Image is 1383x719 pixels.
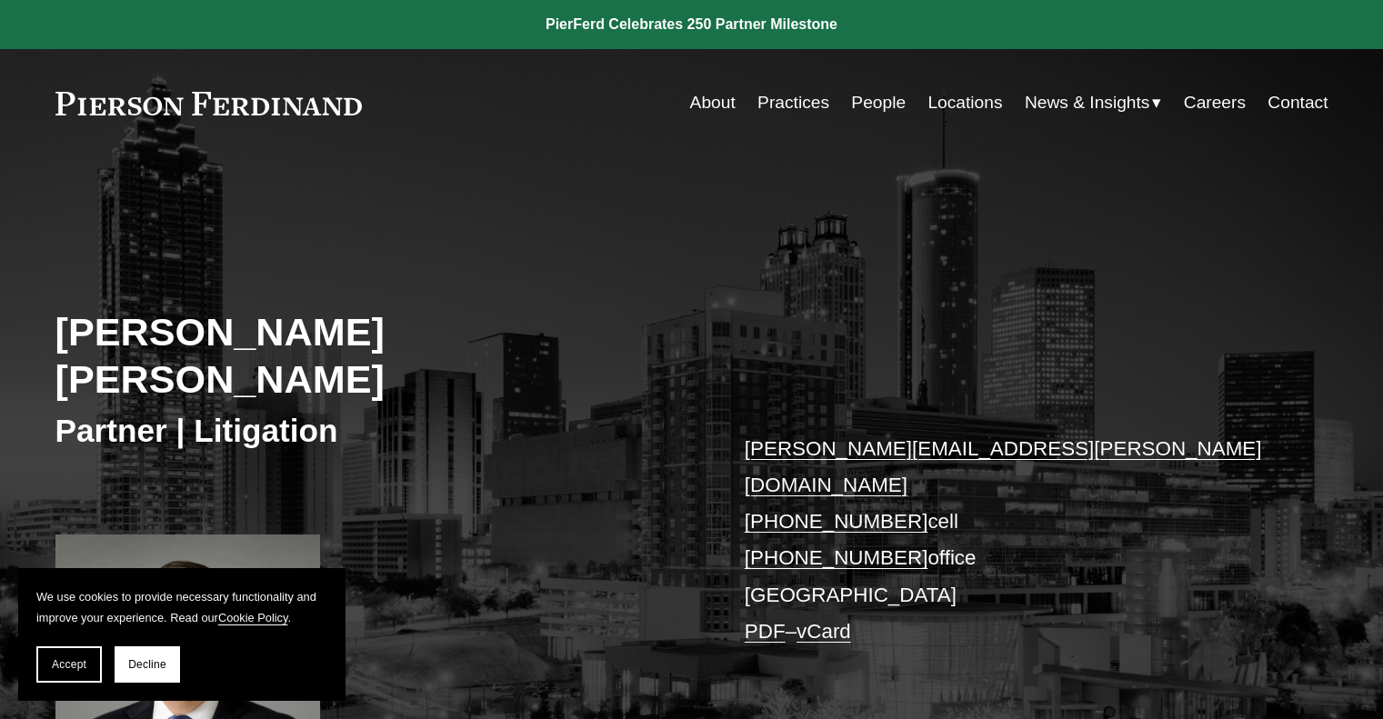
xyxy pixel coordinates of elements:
button: Decline [115,646,180,683]
span: Decline [128,658,166,671]
section: Cookie banner [18,568,346,701]
a: Contact [1268,85,1328,120]
h2: [PERSON_NAME] [PERSON_NAME] [55,308,692,404]
p: cell office [GEOGRAPHIC_DATA] – [745,431,1275,651]
a: People [851,85,906,120]
a: Locations [927,85,1002,120]
span: News & Insights [1025,87,1150,119]
p: We use cookies to provide necessary functionality and improve your experience. Read our . [36,586,327,628]
a: Cookie Policy [218,611,288,624]
a: [PERSON_NAME][EMAIL_ADDRESS][PERSON_NAME][DOMAIN_NAME] [745,437,1262,496]
a: Careers [1184,85,1246,120]
button: Accept [36,646,102,683]
a: Practices [757,85,829,120]
a: About [690,85,736,120]
a: [PHONE_NUMBER] [745,510,928,533]
h3: Partner | Litigation [55,411,692,451]
a: PDF [745,620,786,643]
a: folder dropdown [1025,85,1162,120]
span: Accept [52,658,86,671]
a: vCard [797,620,851,643]
a: [PHONE_NUMBER] [745,546,928,569]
